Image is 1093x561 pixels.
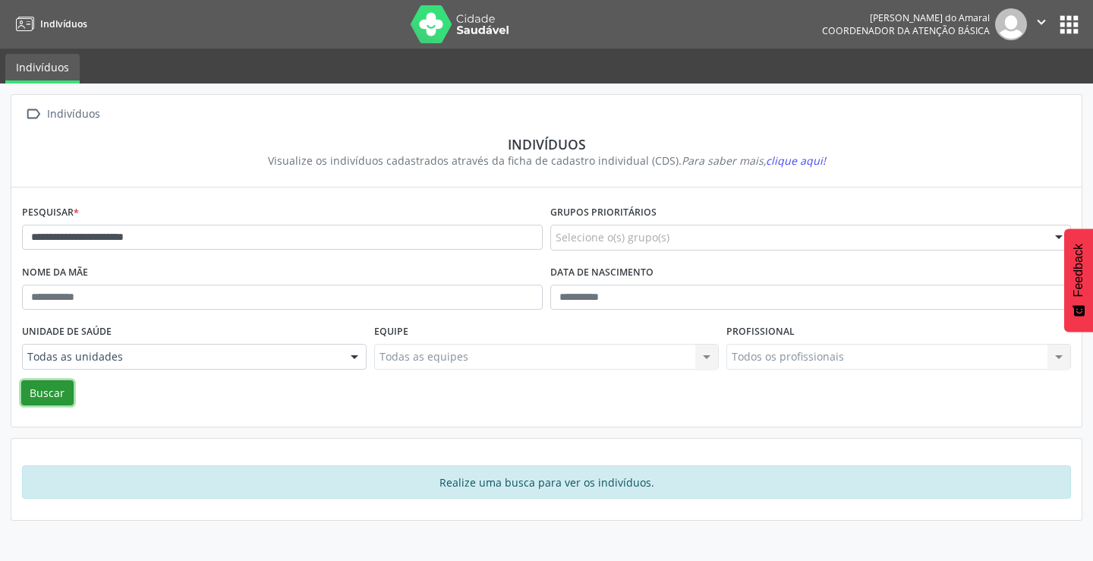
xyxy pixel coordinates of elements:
[22,103,44,125] i: 
[22,465,1071,499] div: Realize uma busca para ver os indivíduos.
[682,153,826,168] i: Para saber mais,
[1056,11,1082,38] button: apps
[374,320,408,344] label: Equipe
[550,201,657,225] label: Grupos prioritários
[22,103,102,125] a:  Indivíduos
[995,8,1027,40] img: img
[550,261,654,285] label: Data de nascimento
[22,320,112,344] label: Unidade de saúde
[21,380,74,406] button: Buscar
[22,201,79,225] label: Pesquisar
[27,349,335,364] span: Todas as unidades
[33,153,1060,169] div: Visualize os indivíduos cadastrados através da ficha de cadastro individual (CDS).
[5,54,80,84] a: Indivíduos
[1033,14,1050,30] i: 
[22,261,88,285] label: Nome da mãe
[726,320,795,344] label: Profissional
[556,229,669,245] span: Selecione o(s) grupo(s)
[1072,244,1085,297] span: Feedback
[1027,8,1056,40] button: 
[40,17,87,30] span: Indivíduos
[822,11,990,24] div: [PERSON_NAME] do Amaral
[33,136,1060,153] div: Indivíduos
[1064,228,1093,332] button: Feedback - Mostrar pesquisa
[766,153,826,168] span: clique aqui!
[44,103,102,125] div: Indivíduos
[11,11,87,36] a: Indivíduos
[822,24,990,37] span: Coordenador da Atenção Básica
